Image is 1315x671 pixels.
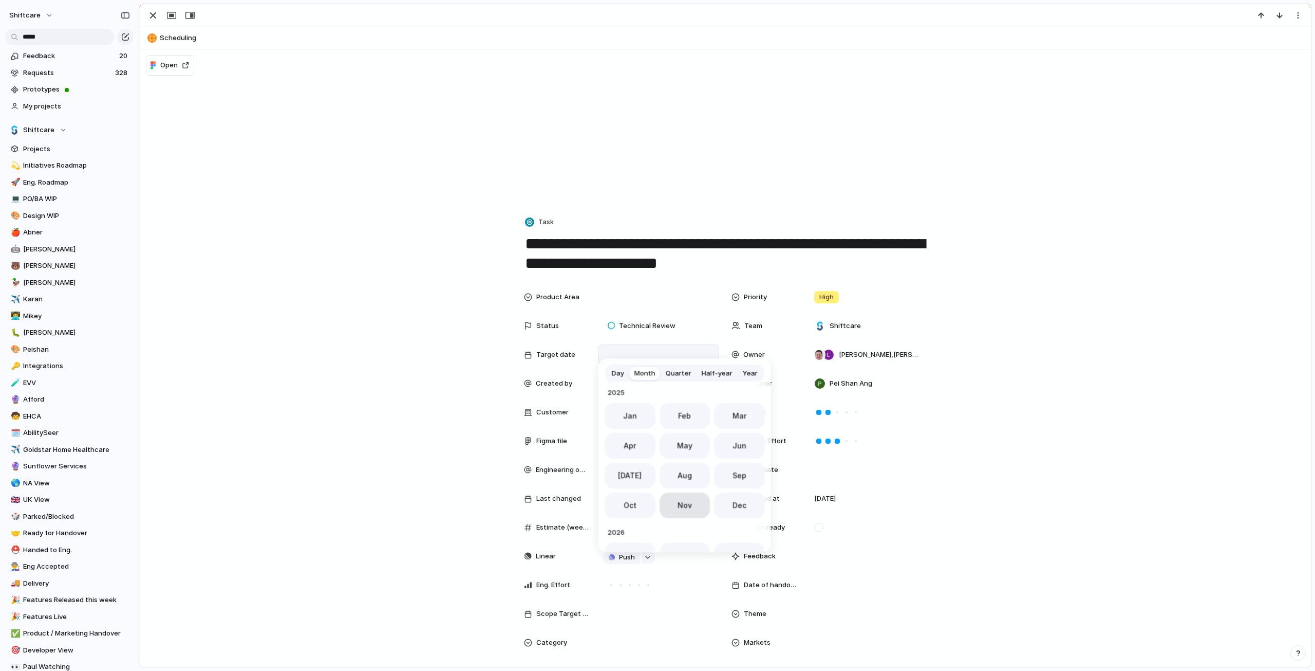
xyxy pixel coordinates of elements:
span: Jan [623,410,636,421]
button: Apr [605,433,655,459]
span: Year [743,368,758,378]
span: Nov [678,500,692,511]
button: Mar [714,542,765,568]
button: Jan [605,542,655,568]
span: Dec [732,500,746,511]
span: Mar [732,550,746,561]
span: Apr [624,440,636,451]
button: Day [607,365,629,382]
button: Year [738,365,763,382]
button: Month [629,365,661,382]
span: Jun [732,440,746,451]
span: Feb [678,550,691,561]
button: Feb [659,403,710,429]
span: Month [634,368,655,378]
span: Quarter [666,368,691,378]
span: Aug [678,470,692,481]
span: Feb [678,410,691,421]
span: Oct [623,500,636,511]
button: Half-year [697,365,738,382]
button: Nov [659,493,710,518]
button: Jun [714,433,765,459]
button: Quarter [661,365,697,382]
span: Day [612,368,624,378]
button: Aug [659,463,710,488]
button: Oct [605,493,655,518]
span: 2025 [605,387,765,399]
span: Half-year [702,368,732,378]
button: Jan [605,403,655,429]
span: Sep [732,470,746,481]
button: Sep [714,463,765,488]
button: Mar [714,403,765,429]
button: [DATE] [605,463,655,488]
span: May [677,440,692,451]
button: Dec [714,493,765,518]
button: May [659,433,710,459]
span: Jan [623,550,636,561]
span: 2026 [605,527,765,539]
span: Mar [732,410,746,421]
span: [DATE] [618,470,642,481]
button: Feb [659,542,710,568]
